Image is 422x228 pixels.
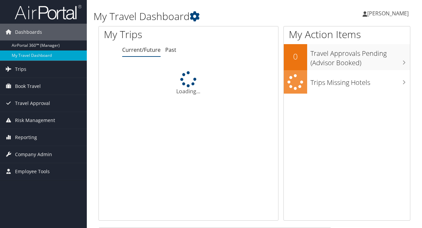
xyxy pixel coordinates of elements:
img: airportal-logo.png [15,4,81,20]
a: Past [165,46,176,53]
h1: My Trips [104,27,198,41]
div: Loading... [99,71,278,95]
span: [PERSON_NAME] [367,10,409,17]
h2: 0 [284,51,307,62]
span: Book Travel [15,78,41,95]
h1: My Action Items [284,27,410,41]
a: Current/Future [122,46,161,53]
a: Trips Missing Hotels [284,70,410,94]
span: Risk Management [15,112,55,129]
span: Trips [15,61,26,78]
h3: Trips Missing Hotels [310,75,410,87]
span: Travel Approval [15,95,50,112]
span: Company Admin [15,146,52,163]
span: Dashboards [15,24,42,40]
span: Employee Tools [15,163,50,180]
a: [PERSON_NAME] [363,3,415,23]
a: 0Travel Approvals Pending (Advisor Booked) [284,44,410,70]
span: Reporting [15,129,37,146]
h3: Travel Approvals Pending (Advisor Booked) [310,45,410,68]
h1: My Travel Dashboard [93,9,308,23]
